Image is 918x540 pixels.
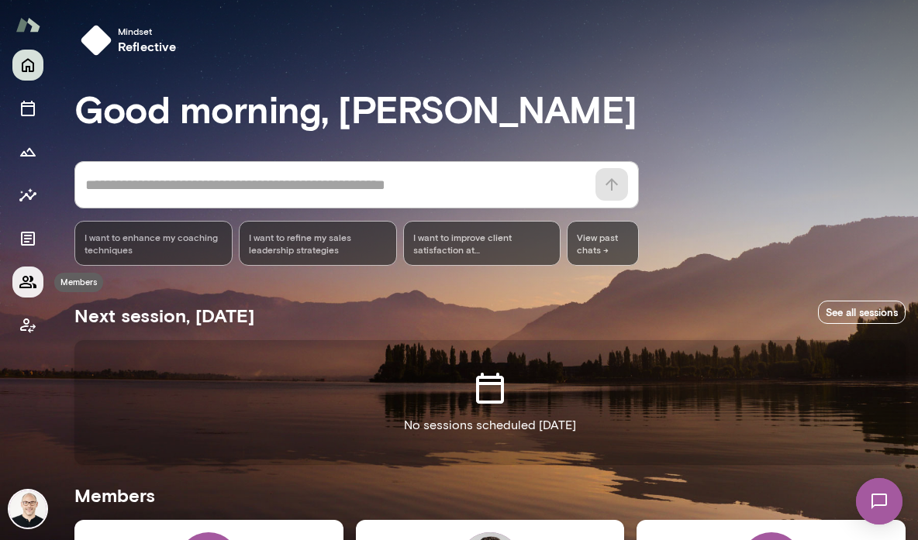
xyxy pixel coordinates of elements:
img: mindset [81,25,112,56]
span: I want to improve client satisfaction at [GEOGRAPHIC_DATA] [413,231,551,256]
span: View past chats -> [567,221,639,266]
h5: Next session, [DATE] [74,303,254,328]
p: No sessions scheduled [DATE] [404,416,576,435]
button: Sessions [12,93,43,124]
span: I want to enhance my coaching techniques [85,231,223,256]
button: Mindsetreflective [74,19,189,62]
button: Home [12,50,43,81]
h6: reflective [118,37,177,56]
button: Members [12,267,43,298]
button: Client app [12,310,43,341]
img: Mento [16,10,40,40]
div: I want to refine my sales leadership strategies [239,221,397,266]
span: I want to refine my sales leadership strategies [249,231,387,256]
button: Documents [12,223,43,254]
h5: Members [74,483,906,507]
span: Mindset [118,25,177,37]
div: Members [54,273,103,292]
img: Michael Wilson [9,490,47,528]
h3: Good morning, [PERSON_NAME] [74,87,906,130]
a: See all sessions [818,301,906,325]
button: Insights [12,180,43,211]
div: I want to enhance my coaching techniques [74,221,233,266]
div: I want to improve client satisfaction at [GEOGRAPHIC_DATA] [403,221,561,266]
button: Growth Plan [12,136,43,167]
